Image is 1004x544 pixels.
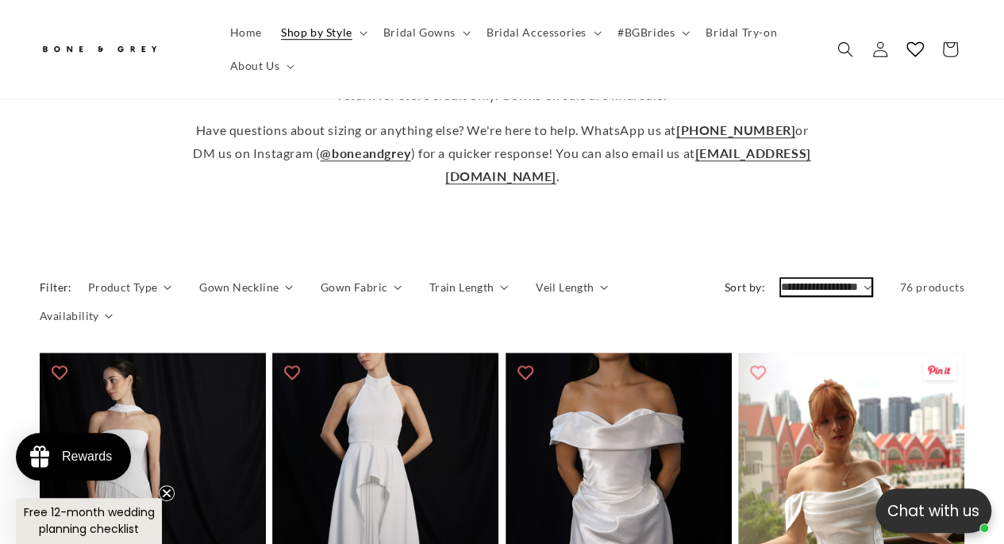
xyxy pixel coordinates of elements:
[477,16,608,49] summary: Bridal Accessories
[536,279,608,295] summary: Veil Length (0 selected)
[44,357,75,388] button: Add to wishlist
[899,280,964,294] span: 76 products
[374,16,477,49] summary: Bridal Gowns
[608,16,696,49] summary: #BGBrides
[230,59,280,73] span: About Us
[281,25,352,40] span: Shop by Style
[16,498,162,544] div: Free 12-month wedding planning checklistClose teaser
[321,279,402,295] summary: Gown Fabric (0 selected)
[383,25,456,40] span: Bridal Gowns
[536,279,594,295] span: Veil Length
[40,307,113,324] summary: Availability (0 selected)
[676,122,795,137] a: [PHONE_NUMBER]
[199,279,293,295] summary: Gown Neckline (0 selected)
[40,37,159,63] img: Bone and Grey Bridal
[725,280,765,294] label: Sort by:
[429,279,494,295] span: Train Length
[742,357,774,388] button: Add to wishlist
[88,279,158,295] span: Product Type
[199,279,279,295] span: Gown Neckline
[617,25,675,40] span: #BGBrides
[88,279,171,295] summary: Product Type (0 selected)
[696,16,787,49] a: Bridal Try-on
[271,16,374,49] summary: Shop by Style
[510,357,541,388] button: Add to wishlist
[221,49,302,83] summary: About Us
[221,16,271,49] a: Home
[320,145,410,160] a: @boneandgrey
[276,357,308,388] button: Add to wishlist
[706,25,777,40] span: Bridal Try-on
[40,279,72,295] h2: Filter:
[159,485,175,501] button: Close teaser
[24,504,155,537] span: Free 12-month wedding planning checklist
[34,30,205,68] a: Bone and Grey Bridal
[875,488,991,533] button: Open chatbox
[193,119,812,187] p: Have questions about sizing or anything else? We're here to help. WhatsApp us at or DM us on Inst...
[321,279,387,295] span: Gown Fabric
[487,25,587,40] span: Bridal Accessories
[230,25,262,40] span: Home
[875,500,991,523] p: Chat with us
[62,449,112,464] div: Rewards
[429,279,508,295] summary: Train Length (0 selected)
[828,32,863,67] summary: Search
[40,307,99,324] span: Availability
